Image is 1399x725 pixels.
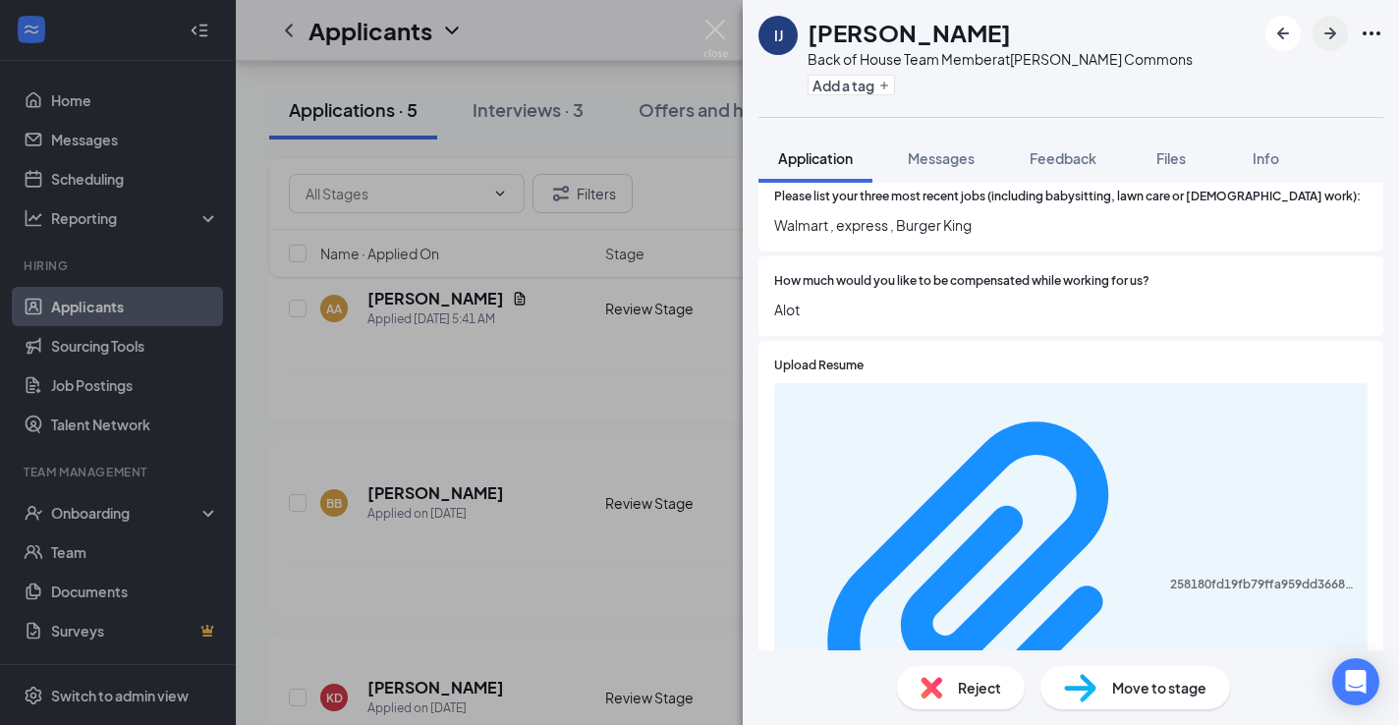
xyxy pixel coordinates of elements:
span: How much would you like to be compensated while working for us? [774,272,1149,291]
span: Reject [958,677,1001,698]
span: Move to stage [1112,677,1206,698]
span: Info [1253,149,1279,167]
svg: Ellipses [1360,22,1383,45]
svg: ArrowRight [1318,22,1342,45]
span: Walmart , express , Burger King [774,214,1368,236]
svg: Plus [878,80,890,91]
span: Please list your three most recent jobs (including babysitting, lawn care or [DEMOGRAPHIC_DATA] w... [774,188,1361,206]
h1: [PERSON_NAME] [808,16,1011,49]
button: ArrowRight [1313,16,1348,51]
button: PlusAdd a tag [808,75,895,95]
div: Back of House Team Member at [PERSON_NAME] Commons [808,49,1193,69]
span: Feedback [1030,149,1096,167]
span: Messages [908,149,975,167]
span: Files [1156,149,1186,167]
svg: ArrowLeftNew [1271,22,1295,45]
button: ArrowLeftNew [1265,16,1301,51]
span: Alot [774,299,1368,320]
span: Upload Resume [774,357,864,375]
div: Open Intercom Messenger [1332,658,1379,705]
div: IJ [774,26,783,45]
span: Application [778,149,853,167]
div: 258180fd19fb79ffa959dd366866320f.pdf [1170,577,1356,592]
